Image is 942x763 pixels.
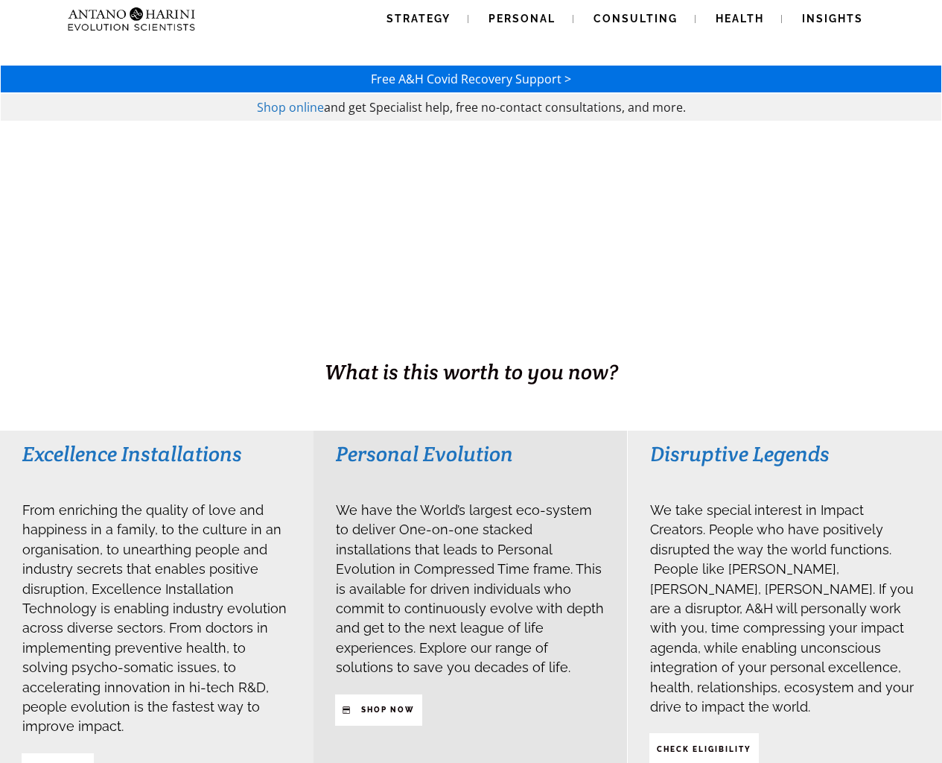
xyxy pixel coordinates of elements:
[336,440,605,467] h3: Personal Evolution
[22,502,287,734] span: From enriching the quality of love and happiness in a family, to the culture in an organisation, ...
[488,13,556,25] span: Personal
[257,99,324,115] a: Shop online
[361,706,415,714] strong: SHop NOW
[22,440,291,467] h3: Excellence Installations
[324,99,686,115] span: and get Specialist help, free no-contact consultations, and more.
[371,71,571,87] a: Free A&H Covid Recovery Support >
[325,358,618,385] span: What is this worth to you now?
[657,745,751,753] strong: CHECK ELIGIBILITY
[1,326,941,357] h1: BUSINESS. HEALTH. Family. Legacy
[802,13,863,25] span: Insights
[335,694,422,726] a: SHop NOW
[336,502,604,675] span: We have the World’s largest eco-system to deliver One-on-one stacked installations that leads to ...
[386,13,451,25] span: Strategy
[650,502,914,715] span: We take special interest in Impact Creators. People who have positively disrupted the way the wor...
[650,440,919,467] h3: Disruptive Legends
[593,13,678,25] span: Consulting
[716,13,764,25] span: Health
